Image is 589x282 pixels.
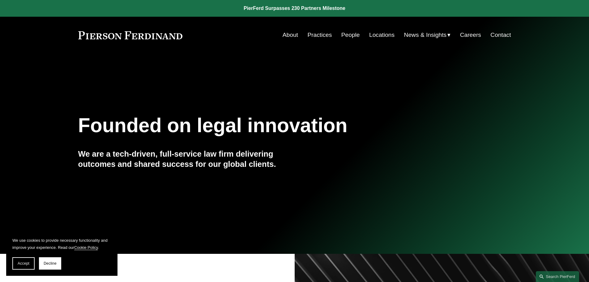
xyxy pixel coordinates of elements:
[78,114,439,137] h1: Founded on legal innovation
[12,257,35,270] button: Accept
[369,29,395,41] a: Locations
[6,231,117,276] section: Cookie banner
[44,261,57,266] span: Decline
[404,29,451,41] a: folder dropdown
[78,149,295,169] h4: We are a tech-driven, full-service law firm delivering outcomes and shared success for our global...
[18,261,29,266] span: Accept
[490,29,511,41] a: Contact
[74,245,98,250] a: Cookie Policy
[39,257,61,270] button: Decline
[404,30,447,41] span: News & Insights
[536,271,579,282] a: Search this site
[460,29,481,41] a: Careers
[283,29,298,41] a: About
[12,237,111,251] p: We use cookies to provide necessary functionality and improve your experience. Read our .
[341,29,360,41] a: People
[307,29,332,41] a: Practices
